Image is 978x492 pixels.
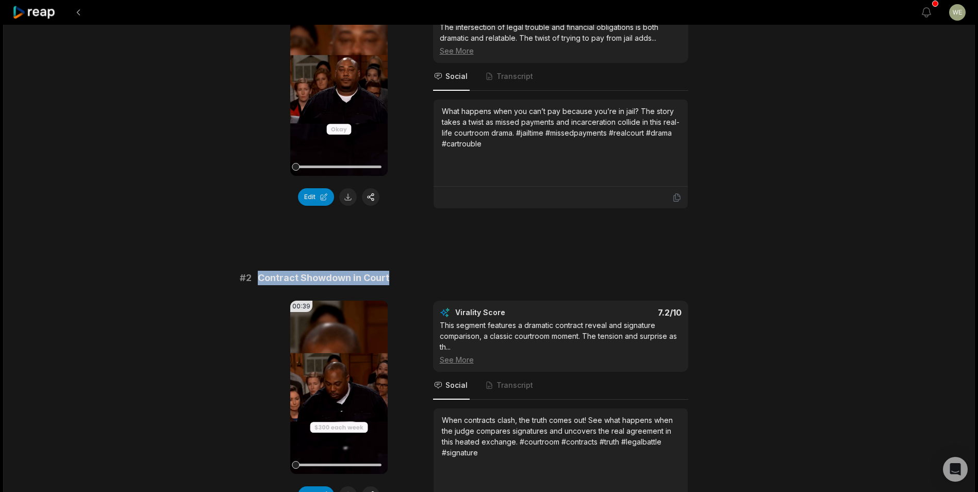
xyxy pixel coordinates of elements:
[445,380,468,390] span: Social
[240,271,252,285] span: # 2
[440,320,682,365] div: This segment features a dramatic contract reveal and signature comparison, a classic courtroom mo...
[943,457,968,482] div: Open Intercom Messenger
[445,71,468,81] span: Social
[455,307,566,318] div: Virality Score
[298,188,334,206] button: Edit
[440,354,682,365] div: See More
[433,63,688,91] nav: Tabs
[496,380,533,390] span: Transcript
[433,372,688,400] nav: Tabs
[496,71,533,81] span: Transcript
[442,106,679,149] div: What happens when you can’t pay because you’re in jail? The story takes a twist as missed payment...
[258,271,389,285] span: Contract Showdown in Court
[290,3,388,176] video: Your browser does not support mp4 format.
[571,307,682,318] div: 7.2 /10
[440,45,682,56] div: See More
[440,22,682,56] div: The intersection of legal trouble and financial obligations is both dramatic and relatable. The t...
[290,301,388,474] video: Your browser does not support mp4 format.
[442,415,679,458] div: When contracts clash, the truth comes out! See what happens when the judge compares signatures an...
